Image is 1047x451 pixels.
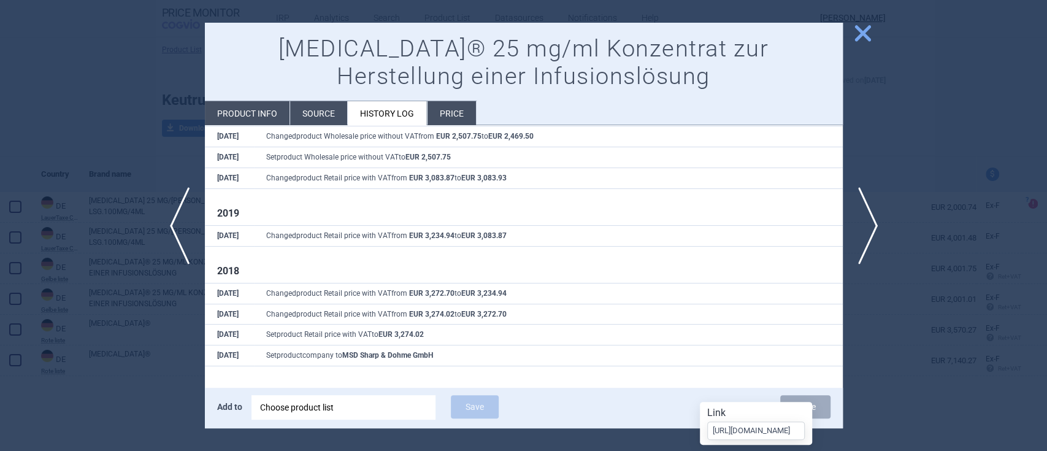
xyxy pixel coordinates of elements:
strong: EUR 3,274.02 [378,330,424,339]
span: Changed product Wholesale price without VAT from to [266,132,534,141]
span: Changed product Retail price with VAT from to [266,174,507,182]
span: Set product Wholesale price without VAT to [266,153,451,161]
strong: EUR 2,507.75 [436,132,481,141]
strong: EUR 3,083.87 [461,231,507,240]
th: [DATE] [205,126,254,147]
th: [DATE] [205,225,254,246]
strong: EUR 3,083.93 [461,174,507,182]
strong: EUR 2,469.50 [488,132,534,141]
li: Source [290,101,347,125]
h1: [MEDICAL_DATA]® 25 mg/ml Konzentrat zur Herstellung einer Infusionslösung [217,35,830,91]
h1: 2019 [217,207,830,219]
span: Changed product Retail price with VAT from to [266,310,507,318]
div: Choose product list [260,395,427,420]
span: Changed product Retail price with VAT from to [266,231,507,240]
div: Choose product list [251,395,435,420]
span: Set product Retail price with VAT to [266,330,424,339]
span: Set product company to [266,351,433,360]
span: Changed product Retail price with VAT from to [266,289,507,298]
li: History log [348,101,427,125]
button: Close [780,395,830,418]
strong: EUR 3,274.02 [409,310,454,318]
h1: Link [707,407,805,418]
th: [DATE] [205,345,254,366]
strong: EUR 3,083.87 [409,174,454,182]
th: [DATE] [205,168,254,188]
h1: 2018 [217,265,830,277]
th: [DATE] [205,325,254,345]
li: Product info [205,101,290,125]
strong: EUR 3,234.94 [461,289,507,298]
p: Add to [217,395,242,418]
th: [DATE] [205,283,254,304]
strong: EUR 3,272.70 [461,310,507,318]
button: Save [451,395,499,418]
strong: MSD Sharp & Dohme GmbH [342,351,433,360]
th: [DATE] [205,304,254,325]
strong: EUR 3,234.94 [409,231,454,240]
li: Price [428,101,476,125]
strong: EUR 3,272.70 [409,289,454,298]
strong: EUR 2,507.75 [405,153,451,161]
th: [DATE] [205,147,254,168]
